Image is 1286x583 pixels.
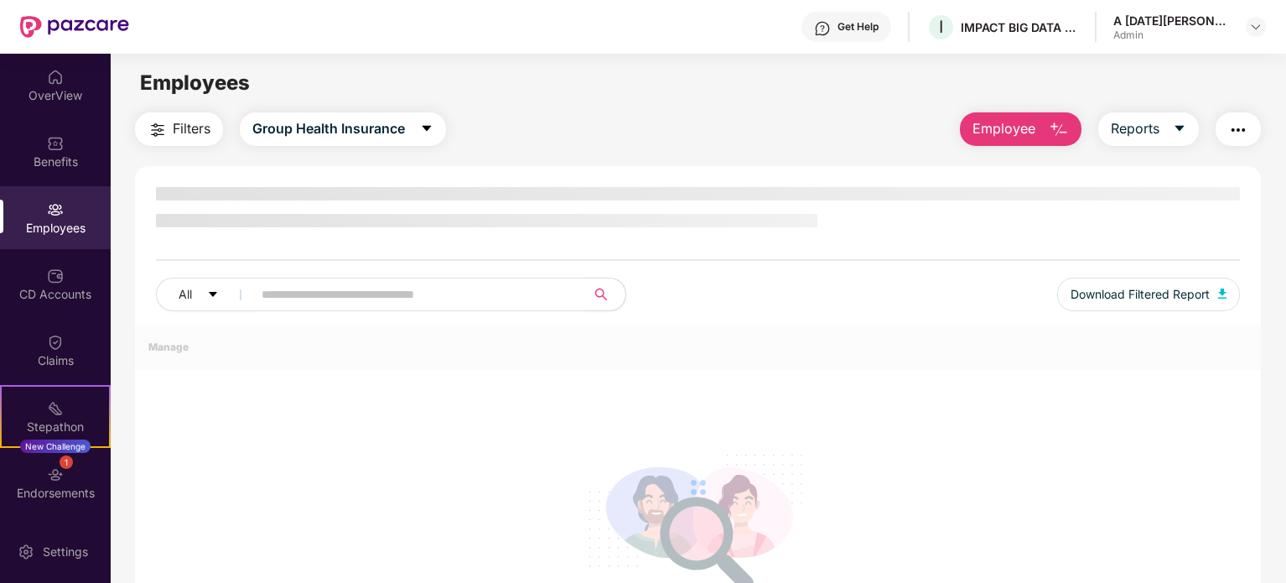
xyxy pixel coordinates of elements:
button: Group Health Insurancecaret-down [240,112,446,146]
img: svg+xml;base64,PHN2ZyB4bWxucz0iaHR0cDovL3d3dy53My5vcmcvMjAwMC9zdmciIHdpZHRoPSIyNCIgaGVpZ2h0PSIyNC... [148,120,168,140]
span: Download Filtered Report [1071,285,1210,304]
div: A [DATE][PERSON_NAME] [1113,13,1231,29]
img: svg+xml;base64,PHN2ZyB4bWxucz0iaHR0cDovL3d3dy53My5vcmcvMjAwMC9zdmciIHhtbG5zOnhsaW5rPSJodHRwOi8vd3... [1049,120,1069,140]
button: Reportscaret-down [1098,112,1199,146]
img: svg+xml;base64,PHN2ZyBpZD0iSG9tZSIgeG1sbnM9Imh0dHA6Ly93d3cudzMub3JnLzIwMDAvc3ZnIiB3aWR0aD0iMjAiIG... [47,69,64,86]
img: svg+xml;base64,PHN2ZyBpZD0iRW1wbG95ZWVzIiB4bWxucz0iaHR0cDovL3d3dy53My5vcmcvMjAwMC9zdmciIHdpZHRoPS... [47,201,64,218]
div: Settings [38,544,93,560]
img: svg+xml;base64,PHN2ZyB4bWxucz0iaHR0cDovL3d3dy53My5vcmcvMjAwMC9zdmciIHdpZHRoPSIyMSIgaGVpZ2h0PSIyMC... [47,400,64,417]
span: search [584,288,617,301]
span: caret-down [1173,122,1186,137]
div: 1 [60,455,73,469]
span: Reports [1111,118,1159,139]
div: New Challenge [20,440,91,453]
span: Group Health Insurance [252,118,405,139]
span: All [179,285,192,304]
span: Employee [972,118,1035,139]
div: Admin [1113,29,1231,42]
div: IMPACT BIG DATA ANALYSIS PRIVATE LIMITED [961,19,1078,35]
img: svg+xml;base64,PHN2ZyBpZD0iQmVuZWZpdHMiIHhtbG5zPSJodHRwOi8vd3d3LnczLm9yZy8yMDAwL3N2ZyIgd2lkdGg9Ij... [47,135,64,152]
img: svg+xml;base64,PHN2ZyB4bWxucz0iaHR0cDovL3d3dy53My5vcmcvMjAwMC9zdmciIHdpZHRoPSIyNCIgaGVpZ2h0PSIyNC... [1228,120,1248,140]
button: Download Filtered Report [1057,278,1240,311]
img: svg+xml;base64,PHN2ZyB4bWxucz0iaHR0cDovL3d3dy53My5vcmcvMjAwMC9zdmciIHhtbG5zOnhsaW5rPSJodHRwOi8vd3... [1218,289,1226,299]
img: svg+xml;base64,PHN2ZyBpZD0iQ2xhaW0iIHhtbG5zPSJodHRwOi8vd3d3LnczLm9yZy8yMDAwL3N2ZyIgd2lkdGg9IjIwIi... [47,334,64,351]
span: I [939,17,943,37]
span: Employees [140,70,250,95]
button: search [584,278,626,311]
span: caret-down [207,289,219,302]
img: svg+xml;base64,PHN2ZyBpZD0iRW5kb3JzZW1lbnRzIiB4bWxucz0iaHR0cDovL3d3dy53My5vcmcvMjAwMC9zdmciIHdpZH... [47,466,64,483]
img: svg+xml;base64,PHN2ZyBpZD0iSGVscC0zMngzMiIgeG1sbnM9Imh0dHA6Ly93d3cudzMub3JnLzIwMDAvc3ZnIiB3aWR0aD... [814,20,831,37]
div: Stepathon [2,419,109,435]
img: svg+xml;base64,PHN2ZyBpZD0iU2V0dGluZy0yMHgyMCIgeG1sbnM9Imh0dHA6Ly93d3cudzMub3JnLzIwMDAvc3ZnIiB3aW... [18,544,34,560]
button: Filters [135,112,223,146]
img: New Pazcare Logo [20,16,129,38]
div: Get Help [837,20,879,34]
span: caret-down [420,122,433,137]
img: svg+xml;base64,PHN2ZyBpZD0iQ0RfQWNjb3VudHMiIGRhdGEtbmFtZT0iQ0QgQWNjb3VudHMiIHhtbG5zPSJodHRwOi8vd3... [47,268,64,284]
span: Filters [173,118,210,139]
button: Employee [960,112,1081,146]
button: Allcaret-down [156,278,258,311]
img: svg+xml;base64,PHN2ZyBpZD0iRHJvcGRvd24tMzJ4MzIiIHhtbG5zPSJodHRwOi8vd3d3LnczLm9yZy8yMDAwL3N2ZyIgd2... [1249,20,1263,34]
